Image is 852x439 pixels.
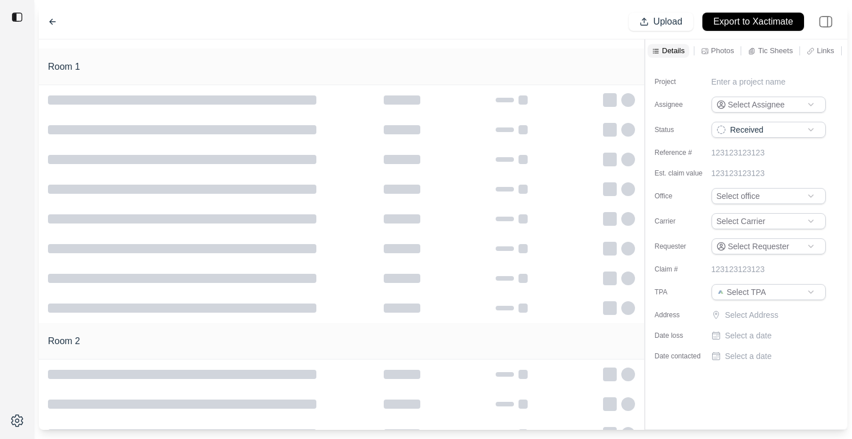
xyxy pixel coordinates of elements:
label: Project [654,77,712,86]
label: Status [654,125,712,134]
p: Tic Sheets [758,46,793,55]
img: toggle sidebar [11,11,23,23]
button: Upload [629,13,693,31]
label: Est. claim value [654,169,712,178]
button: Export to Xactimate [702,13,804,31]
p: 123123123123 [712,264,765,275]
p: Select a date [725,350,772,362]
p: Details [662,46,685,55]
label: Address [654,310,712,320]
p: Upload [653,15,682,29]
p: 123123123123 [712,167,765,179]
h1: Room 2 [48,334,80,348]
label: TPA [654,288,712,297]
label: Assignee [654,100,712,109]
p: Links [817,46,834,55]
p: Select Address [725,309,828,321]
img: right-panel.svg [813,9,838,34]
label: Date contacted [654,352,712,361]
h1: Room 1 [48,60,80,74]
label: Claim # [654,265,712,274]
p: 123123123123 [712,147,765,158]
label: Office [654,191,712,201]
label: Requester [654,242,712,251]
p: Export to Xactimate [713,15,793,29]
p: Select a date [725,330,772,341]
p: Photos [711,46,734,55]
label: Carrier [654,217,712,226]
label: Reference # [654,148,712,157]
p: Enter a project name [712,76,786,87]
label: Date loss [654,331,712,340]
